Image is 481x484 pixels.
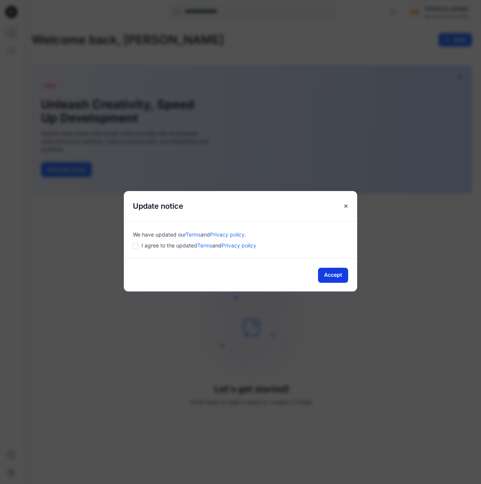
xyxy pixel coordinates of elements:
[318,268,348,283] button: Accept
[186,231,201,238] a: Terms
[222,242,256,249] a: Privacy policy
[133,231,348,238] div: We have updated our .
[197,242,212,249] a: Terms
[124,191,192,221] h5: Update notice
[212,242,222,249] span: and
[201,231,210,238] span: and
[142,241,256,249] span: I agree to the updated
[339,199,353,213] button: Close
[210,231,245,238] a: Privacy policy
